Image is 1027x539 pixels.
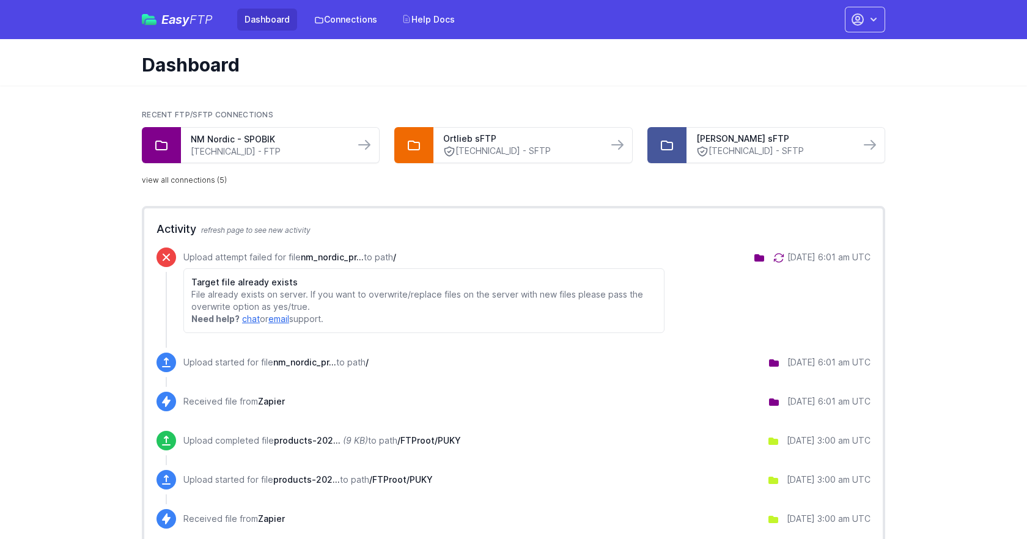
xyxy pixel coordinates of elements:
[787,251,871,263] div: [DATE] 6:01 am UTC
[142,54,875,76] h1: Dashboard
[183,474,433,486] p: Upload started for file to path
[696,133,850,145] a: [PERSON_NAME] sFTP
[183,395,285,408] p: Received file from
[183,251,664,263] p: Upload attempt failed for file to path
[242,313,260,324] a: chat
[274,435,340,446] span: products-2025-09-23T05:00:03+02:00.csv
[393,252,396,262] span: /
[237,9,297,31] a: Dashboard
[273,357,336,367] span: nm_nordic_products_csv_spobik.xlsx
[343,435,368,446] i: (9 KB)
[696,145,850,158] a: [TECHNICAL_ID] - SFTP
[183,356,369,369] p: Upload started for file to path
[366,357,369,367] span: /
[191,288,657,313] p: File already exists on server. If you want to overwrite/replace files on the server with new file...
[142,110,885,120] h2: Recent FTP/SFTP Connections
[156,221,871,238] h2: Activity
[369,474,433,485] span: /FTProot/PUKY
[301,252,364,262] span: nm_nordic_products_csv_spobik.xlsx
[191,313,657,325] p: or support.
[273,474,340,485] span: products-2025-09-23T05:00:03+02:00.csv
[190,12,213,27] span: FTP
[161,13,213,26] span: Easy
[258,513,285,524] span: Zapier
[787,435,871,447] div: [DATE] 3:00 am UTC
[397,435,461,446] span: /FTProot/PUKY
[443,133,597,145] a: Ortlieb sFTP
[787,474,871,486] div: [DATE] 3:00 am UTC
[142,13,213,26] a: EasyFTP
[787,513,871,525] div: [DATE] 3:00 am UTC
[268,313,289,324] a: email
[191,276,657,288] h6: Target file already exists
[142,14,156,25] img: easyftp_logo.png
[191,145,345,158] a: [TECHNICAL_ID] - FTP
[142,175,227,185] a: view all connections (5)
[394,9,462,31] a: Help Docs
[443,145,597,158] a: [TECHNICAL_ID] - SFTP
[258,396,285,406] span: Zapier
[307,9,385,31] a: Connections
[787,356,871,369] div: [DATE] 6:01 am UTC
[183,513,285,525] p: Received file from
[191,313,240,324] strong: Need help?
[191,133,345,145] a: NM Nordic - SPOBIK
[201,226,311,235] span: refresh page to see new activity
[183,435,461,447] p: Upload completed file to path
[787,395,871,408] div: [DATE] 6:01 am UTC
